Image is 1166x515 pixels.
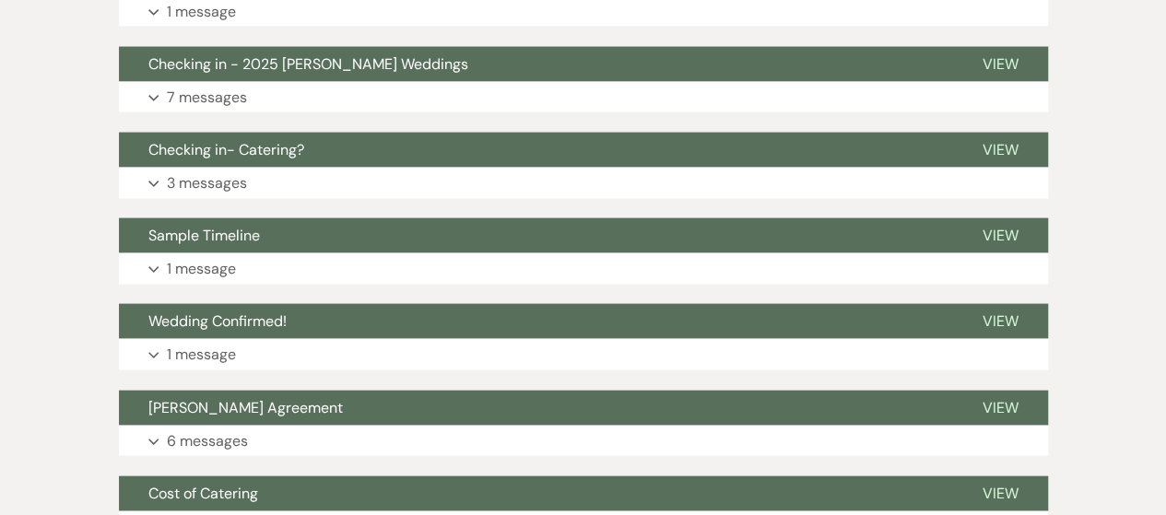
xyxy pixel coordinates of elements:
[953,218,1048,253] button: View
[983,54,1019,74] span: View
[983,140,1019,159] span: View
[119,218,953,253] button: Sample Timeline
[953,133,1048,168] button: View
[983,398,1019,417] span: View
[148,226,260,245] span: Sample Timeline
[167,343,236,367] p: 1 message
[953,304,1048,339] button: View
[953,391,1048,426] button: View
[119,133,953,168] button: Checking in- Catering?
[983,311,1019,331] span: View
[167,171,247,195] p: 3 messages
[953,476,1048,511] button: View
[148,311,287,331] span: Wedding Confirmed!
[983,226,1019,245] span: View
[167,86,247,110] p: 7 messages
[119,426,1048,457] button: 6 messages
[119,476,953,511] button: Cost of Catering
[119,253,1048,285] button: 1 message
[119,339,1048,370] button: 1 message
[119,391,953,426] button: [PERSON_NAME] Agreement
[148,54,468,74] span: Checking in - 2025 [PERSON_NAME] Weddings
[148,140,304,159] span: Checking in- Catering?
[119,304,953,339] button: Wedding Confirmed!
[119,168,1048,199] button: 3 messages
[983,484,1019,503] span: View
[953,47,1048,82] button: View
[119,82,1048,113] button: 7 messages
[167,429,248,453] p: 6 messages
[148,484,258,503] span: Cost of Catering
[119,47,953,82] button: Checking in - 2025 [PERSON_NAME] Weddings
[167,257,236,281] p: 1 message
[148,398,343,417] span: [PERSON_NAME] Agreement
